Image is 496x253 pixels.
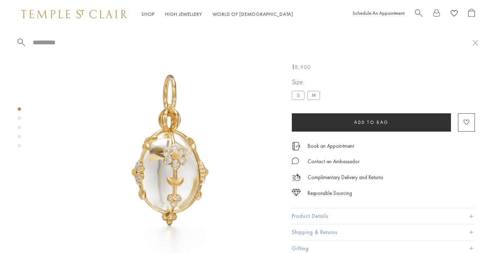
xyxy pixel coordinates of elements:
[451,9,458,20] a: View Wishlist
[308,189,352,198] div: Responsible Sourcing
[353,10,404,16] a: Schedule An Appointment
[292,63,311,72] span: $8,900
[292,91,304,100] label: S
[308,142,354,150] a: Book an Appointment
[292,142,300,150] img: icon_appointment.svg
[292,224,475,240] button: Shipping & Returns
[142,11,155,17] a: ShopShop
[415,9,422,20] a: Search
[308,173,383,182] p: Complimentary Delivery and Returns
[461,220,489,246] iframe: Gorgias live chat messenger
[292,189,301,196] img: icon_sourcing.svg
[292,157,299,164] img: MessageIcon-01_2.svg
[292,113,451,132] button: Add to bag
[468,9,475,20] a: Open Shopping Bag
[292,173,301,182] img: icon_delivery.svg
[21,10,127,18] img: Temple St. Clair
[308,157,359,166] div: Contact an Ambassador
[213,11,293,17] a: World of [DEMOGRAPHIC_DATA]World of [DEMOGRAPHIC_DATA]
[142,10,293,19] nav: Main navigation
[292,208,475,224] button: Product Details
[18,106,21,153] div: Product gallery navigation
[307,91,320,100] label: M
[354,119,389,125] span: Add to bag
[165,11,202,17] a: High JewelleryHigh Jewellery
[292,76,323,88] span: Size:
